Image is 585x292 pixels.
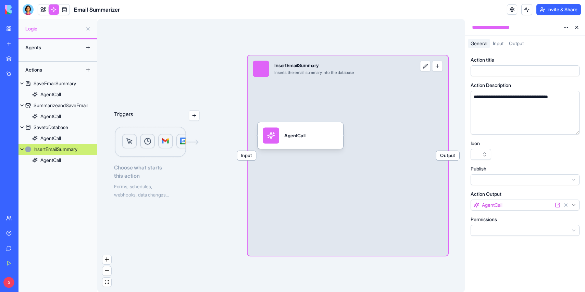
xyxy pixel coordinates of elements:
span: Forms, schedules, webhooks, data changes... [114,184,169,198]
a: InsertEmailSummary [18,144,97,155]
span: S [3,277,14,288]
a: AgentCall [18,155,97,166]
button: zoom out [102,266,111,276]
img: logo [5,5,47,14]
div: SummarizeandSaveEmail [34,102,88,109]
label: Publish [471,165,486,172]
span: General [471,40,487,46]
div: Actions [22,64,77,75]
div: AgentCall [40,135,61,142]
a: AgentCall [18,89,97,100]
label: Action Output [471,191,501,198]
div: SaveEmailSummary [34,80,76,87]
div: AgentCall [40,157,61,164]
div: AgentCall [284,132,305,139]
span: Choose what starts this action [114,164,200,180]
label: Permissions [471,216,497,223]
p: Triggers [114,110,133,121]
a: SavetoDatabase [18,122,97,133]
span: Output [509,40,524,46]
span: Logic [25,25,83,32]
div: TriggersLogicChoose what startsthis actionForms, schedules,webhooks, data changes... [114,89,200,198]
div: InsertEmailSummary [34,146,77,153]
div: InsertEmailSummary [274,62,354,69]
div: Agents [22,42,77,53]
button: fit view [102,278,111,287]
div: AgentCall [40,91,61,98]
label: Action Description [471,82,511,89]
span: Input [493,40,503,46]
div: Inserts the email summary into the database [274,70,354,76]
label: Icon [471,140,480,147]
a: SummarizeandSaveEmail [18,100,97,111]
a: AgentCall [18,111,97,122]
a: AgentCall [18,133,97,144]
span: Output [436,151,459,160]
button: zoom in [102,255,111,264]
div: AgentCall [40,113,61,120]
span: Input [237,151,256,160]
div: SavetoDatabase [34,124,68,131]
a: SaveEmailSummary [18,78,97,89]
img: Logic [114,126,200,158]
span: Email Summarizer [74,5,120,14]
button: Invite & Share [536,4,581,15]
div: AgentCall [258,122,343,149]
label: Action title [471,56,494,63]
div: InputInsertEmailSummaryInserts the email summary into the databaseOutput [248,55,448,256]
